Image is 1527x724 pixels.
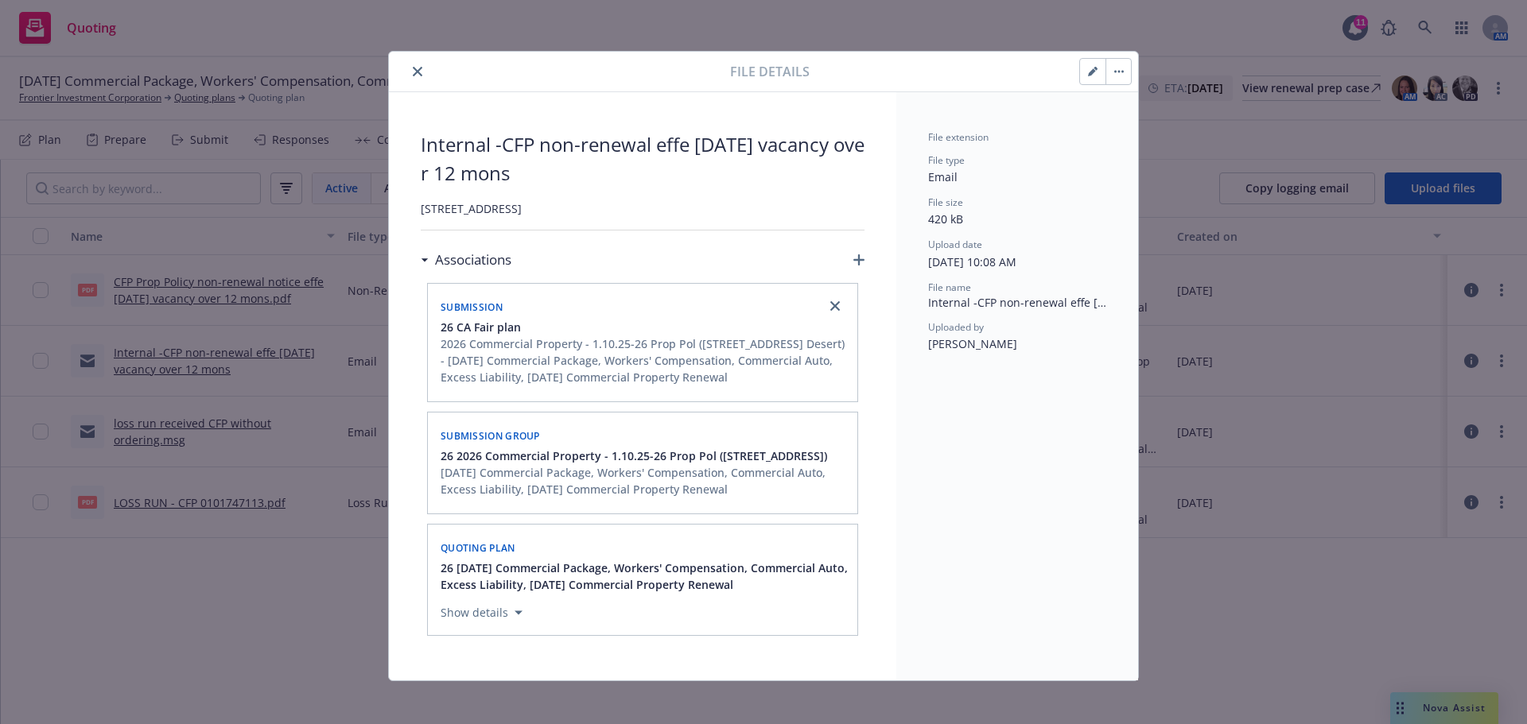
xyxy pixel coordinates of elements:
[928,254,1016,269] span: [DATE] 10:08 AM
[408,62,427,81] button: close
[928,169,958,184] span: Email
[441,447,848,464] button: 26 2026 Commercial Property - 1.10.25-26 Prop Pol ([STREET_ADDRESS])
[928,211,963,226] span: 420 kB
[928,130,989,144] span: File extension
[441,300,503,314] span: Submission
[928,320,984,334] span: Uploaded by
[435,250,511,270] h3: Associations
[441,464,848,498] div: [DATE] Commercial Package, Workers' Compensation, Commercial Auto, Excess Liability, [DATE] Comme...
[441,541,515,555] span: Quoting plan
[434,603,529,622] button: Show details
[928,238,982,251] span: Upload date
[928,281,971,294] span: File name
[441,319,848,335] button: 26 CA Fair plan
[441,335,848,385] div: 2026 Commercial Property - 1.10.25-26 Prop Pol ([STREET_ADDRESS] Desert) - [DATE] Commercial Pack...
[421,130,865,188] span: Internal -CFP non-renewal effe [DATE] vacancy over 12 mons
[730,62,810,81] span: File details
[441,559,848,593] button: 26 [DATE] Commercial Package, Workers' Compensation, Commercial Auto, Excess Liability, [DATE] Co...
[441,319,521,335] span: 26 CA Fair plan
[421,250,511,270] div: Associations
[826,296,845,316] a: close
[441,447,827,464] span: 26 2026 Commercial Property - 1.10.25-26 Prop Pol ([STREET_ADDRESS])
[928,294,1106,311] span: Internal -CFP non-renewal effe [DATE] vacancy over 12 mons
[928,196,963,209] span: File size
[421,200,865,217] span: [STREET_ADDRESS]
[928,336,1017,351] span: [PERSON_NAME]
[928,153,965,167] span: File type
[441,429,540,443] span: Submission group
